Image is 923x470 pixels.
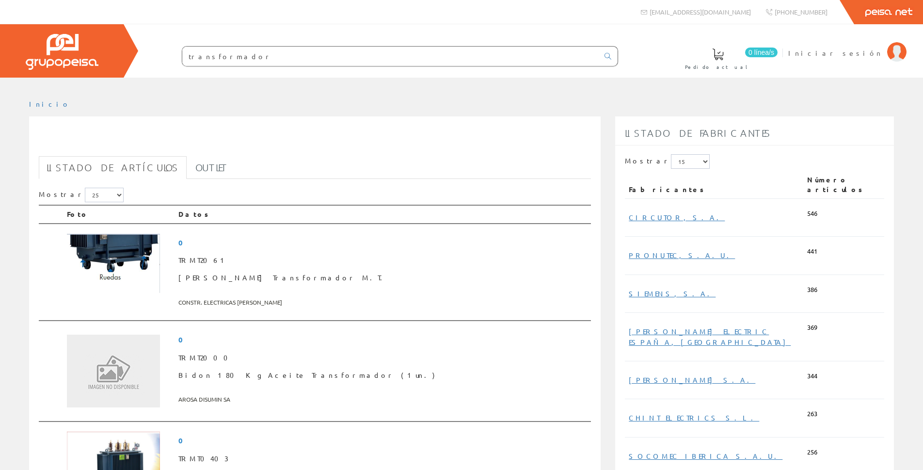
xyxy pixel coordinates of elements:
h1: transformador [39,132,591,151]
span: TRMT2000 [178,349,587,367]
span: TRMT2061 [178,252,587,269]
a: CHINT ELECTRICS S.L. [629,413,759,422]
th: Datos [175,205,591,224]
select: Mostrar [85,188,124,202]
span: 369 [807,323,817,332]
a: [PERSON_NAME] ELECTRIC ESPAÑA, [GEOGRAPHIC_DATA] [629,327,791,346]
a: Inicio [29,99,70,108]
img: Grupo Peisa [26,34,98,70]
span: [PHONE_NUMBER] [775,8,828,16]
span: CONSTR. ELECTRICAS [PERSON_NAME] [178,294,587,310]
span: 386 [807,285,817,294]
span: 441 [807,247,817,256]
a: PRONUTEC, S.A.U. [629,251,735,259]
input: Buscar ... [182,47,599,66]
th: Foto [63,205,175,224]
span: 0 [178,234,587,252]
th: Fabricantes [625,171,803,198]
span: TRMT0403 [178,450,587,468]
a: SOCOMEC IBERICA S.A.U. [629,452,782,460]
span: Bidon 180 Kg Aceite Transformador (1un.) [178,367,587,384]
span: Pedido actual [685,62,751,72]
span: AROSA DISUMIN SA [178,391,587,407]
th: Número artículos [803,171,884,198]
span: 263 [807,409,817,419]
label: Mostrar [39,188,124,202]
a: Iniciar sesión [788,40,907,49]
span: 256 [807,448,817,457]
span: 344 [807,372,817,381]
span: Iniciar sesión [788,48,882,58]
span: [EMAIL_ADDRESS][DOMAIN_NAME] [650,8,751,16]
span: 0 [178,331,587,349]
a: Listado de artículos [39,156,187,179]
span: Listado de fabricantes [625,127,771,139]
img: Foto artículo Juego Ruedas Transformador M.T. (192x122.37960339943) [67,234,160,293]
a: [PERSON_NAME] S.A. [629,375,755,384]
a: SIEMENS, S.A. [629,289,716,298]
span: 546 [807,209,817,218]
select: Mostrar [671,154,710,169]
a: CIRCUTOR, S.A. [629,213,725,222]
label: Mostrar [625,154,710,169]
img: Sin Imagen Disponible [67,335,160,407]
span: 0 línea/s [745,48,778,57]
span: 0 [178,432,587,450]
a: Outlet [188,156,236,179]
span: [PERSON_NAME] Transformador M.T. [178,269,587,287]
